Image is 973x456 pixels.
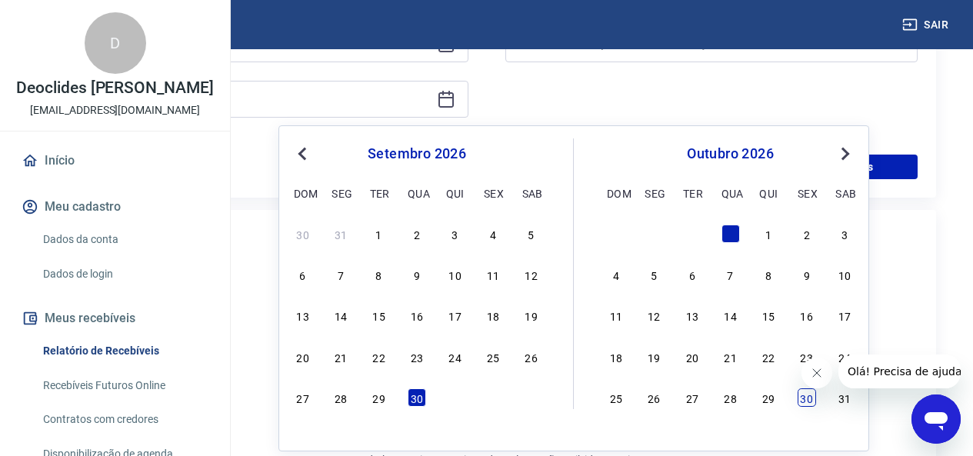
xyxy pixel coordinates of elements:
[645,306,663,325] div: Choose segunda-feira, 12 de outubro de 2026
[835,225,854,243] div: Choose sábado, 3 de outubro de 2026
[605,222,856,408] div: month 2026-10
[835,306,854,325] div: Choose sábado, 17 de outubro de 2026
[408,265,426,284] div: Choose quarta-feira, 9 de setembro de 2026
[607,388,625,407] div: Choose domingo, 25 de outubro de 2026
[683,306,701,325] div: Choose terça-feira, 13 de outubro de 2026
[522,265,541,284] div: Choose sábado, 12 de setembro de 2026
[607,348,625,366] div: Choose domingo, 18 de outubro de 2026
[446,306,465,325] div: Choose quinta-feira, 17 de setembro de 2026
[37,224,212,255] a: Dados da conta
[446,225,465,243] div: Choose quinta-feira, 3 de setembro de 2026
[370,388,388,407] div: Choose terça-feira, 29 de setembro de 2026
[798,225,816,243] div: Choose sexta-feira, 2 de outubro de 2026
[37,258,212,290] a: Dados de login
[605,145,856,163] div: outubro 2026
[294,184,312,202] div: dom
[37,335,212,367] a: Relatório de Recebíveis
[607,306,625,325] div: Choose domingo, 11 de outubro de 2026
[899,11,955,39] button: Sair
[68,88,431,111] input: Data final
[294,348,312,366] div: Choose domingo, 20 de setembro de 2026
[18,190,212,224] button: Meu cadastro
[294,306,312,325] div: Choose domingo, 13 de setembro de 2026
[332,306,350,325] div: Choose segunda-feira, 14 de setembro de 2026
[683,388,701,407] div: Choose terça-feira, 27 de outubro de 2026
[645,388,663,407] div: Choose segunda-feira, 26 de outubro de 2026
[293,145,312,163] button: Previous Month
[798,306,816,325] div: Choose sexta-feira, 16 de outubro de 2026
[16,80,214,96] p: Deoclides [PERSON_NAME]
[408,184,426,202] div: qua
[683,348,701,366] div: Choose terça-feira, 20 de outubro de 2026
[798,388,816,407] div: Choose sexta-feira, 30 de outubro de 2026
[721,348,740,366] div: Choose quarta-feira, 21 de outubro de 2026
[484,184,502,202] div: sex
[446,184,465,202] div: qui
[645,225,663,243] div: Choose segunda-feira, 28 de setembro de 2026
[370,184,388,202] div: ter
[911,394,961,444] iframe: Botão para abrir a janela de mensagens
[645,265,663,284] div: Choose segunda-feira, 5 de outubro de 2026
[484,306,502,325] div: Choose sexta-feira, 18 de setembro de 2026
[683,184,701,202] div: ter
[85,12,146,74] div: D
[683,265,701,284] div: Choose terça-feira, 6 de outubro de 2026
[607,265,625,284] div: Choose domingo, 4 de outubro de 2026
[484,388,502,407] div: Choose sexta-feira, 2 de outubro de 2026
[484,348,502,366] div: Choose sexta-feira, 25 de setembro de 2026
[408,388,426,407] div: Choose quarta-feira, 30 de setembro de 2026
[294,388,312,407] div: Choose domingo, 27 de setembro de 2026
[607,225,625,243] div: Choose domingo, 27 de setembro de 2026
[835,265,854,284] div: Choose sábado, 10 de outubro de 2026
[484,225,502,243] div: Choose sexta-feira, 4 de setembro de 2026
[683,225,701,243] div: Choose terça-feira, 29 de setembro de 2026
[721,388,740,407] div: Choose quarta-feira, 28 de outubro de 2026
[408,225,426,243] div: Choose quarta-feira, 2 de setembro de 2026
[522,348,541,366] div: Choose sábado, 26 de setembro de 2026
[645,348,663,366] div: Choose segunda-feira, 19 de outubro de 2026
[522,225,541,243] div: Choose sábado, 5 de setembro de 2026
[332,225,350,243] div: Choose segunda-feira, 31 de agosto de 2026
[484,265,502,284] div: Choose sexta-feira, 11 de setembro de 2026
[292,222,542,408] div: month 2026-09
[835,348,854,366] div: Choose sábado, 24 de outubro de 2026
[332,265,350,284] div: Choose segunda-feira, 7 de setembro de 2026
[759,388,778,407] div: Choose quinta-feira, 29 de outubro de 2026
[294,265,312,284] div: Choose domingo, 6 de setembro de 2026
[759,348,778,366] div: Choose quinta-feira, 22 de outubro de 2026
[332,184,350,202] div: seg
[798,265,816,284] div: Choose sexta-feira, 9 de outubro de 2026
[332,348,350,366] div: Choose segunda-feira, 21 de setembro de 2026
[759,225,778,243] div: Choose quinta-feira, 1 de outubro de 2026
[292,145,542,163] div: setembro 2026
[446,265,465,284] div: Choose quinta-feira, 10 de setembro de 2026
[759,184,778,202] div: qui
[522,388,541,407] div: Choose sábado, 3 de outubro de 2026
[801,358,832,388] iframe: Fechar mensagem
[370,306,388,325] div: Choose terça-feira, 15 de setembro de 2026
[446,348,465,366] div: Choose quinta-feira, 24 de setembro de 2026
[607,184,625,202] div: dom
[18,301,212,335] button: Meus recebíveis
[759,265,778,284] div: Choose quinta-feira, 8 de outubro de 2026
[798,348,816,366] div: Choose sexta-feira, 23 de outubro de 2026
[522,184,541,202] div: sab
[836,145,855,163] button: Next Month
[9,11,129,23] span: Olá! Precisa de ajuda?
[835,388,854,407] div: Choose sábado, 31 de outubro de 2026
[446,388,465,407] div: Choose quinta-feira, 1 de outubro de 2026
[408,306,426,325] div: Choose quarta-feira, 16 de setembro de 2026
[838,354,961,388] iframe: Mensagem da empresa
[721,306,740,325] div: Choose quarta-feira, 14 de outubro de 2026
[370,225,388,243] div: Choose terça-feira, 1 de setembro de 2026
[370,348,388,366] div: Choose terça-feira, 22 de setembro de 2026
[37,404,212,435] a: Contratos com credores
[721,184,740,202] div: qua
[798,184,816,202] div: sex
[37,370,212,401] a: Recebíveis Futuros Online
[759,306,778,325] div: Choose quinta-feira, 15 de outubro de 2026
[370,265,388,284] div: Choose terça-feira, 8 de setembro de 2026
[522,306,541,325] div: Choose sábado, 19 de setembro de 2026
[294,225,312,243] div: Choose domingo, 30 de agosto de 2026
[835,184,854,202] div: sab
